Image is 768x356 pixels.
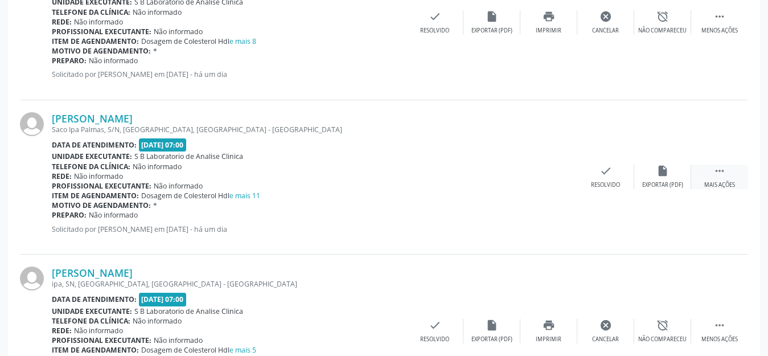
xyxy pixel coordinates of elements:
a: e mais 8 [229,36,256,46]
img: img [20,267,44,290]
i: insert_drive_file [656,165,669,177]
b: Telefone da clínica: [52,7,130,17]
b: Item de agendamento: [52,191,139,200]
i: cancel [599,319,612,332]
span: Não informado [133,162,182,171]
i: check [599,165,612,177]
span: S B Laboratorio de Analise Clinica [134,152,243,161]
b: Profissional executante: [52,27,151,36]
b: Rede: [52,171,72,181]
b: Motivo de agendamento: [52,200,151,210]
b: Motivo de agendamento: [52,46,151,56]
span: Não informado [133,7,182,17]
div: Cancelar [592,27,619,35]
b: Item de agendamento: [52,36,139,46]
b: Unidade executante: [52,152,132,161]
div: Exportar (PDF) [471,335,512,343]
b: Rede: [52,17,72,27]
i:  [713,319,726,332]
a: [PERSON_NAME] [52,112,133,125]
div: Mais ações [704,181,735,189]
p: Solicitado por [PERSON_NAME] em [DATE] - há um dia [52,224,577,234]
i: alarm_off [656,10,669,23]
i: insert_drive_file [486,319,498,332]
i:  [713,10,726,23]
b: Preparo: [52,56,87,66]
b: Unidade executante: [52,306,132,316]
a: e mais 11 [229,191,260,200]
span: Não informado [89,56,138,66]
span: Não informado [154,181,203,191]
img: img [20,112,44,136]
span: Não informado [89,210,138,220]
span: [DATE] 07:00 [139,293,187,306]
div: ipa, SN, [GEOGRAPHIC_DATA], [GEOGRAPHIC_DATA] - [GEOGRAPHIC_DATA] [52,279,406,289]
b: Data de atendimento: [52,294,137,304]
b: Preparo: [52,210,87,220]
div: Resolvido [420,27,449,35]
span: Não informado [133,316,182,326]
i: alarm_off [656,319,669,332]
i: cancel [599,10,612,23]
div: Exportar (PDF) [471,27,512,35]
i: check [429,10,441,23]
b: Data de atendimento: [52,140,137,150]
b: Telefone da clínica: [52,162,130,171]
div: Saco Ipa Palmas, S/N, [GEOGRAPHIC_DATA], [GEOGRAPHIC_DATA] - [GEOGRAPHIC_DATA] [52,125,577,134]
i: check [429,319,441,332]
b: Profissional executante: [52,181,151,191]
i: print [543,10,555,23]
span: Não informado [74,17,123,27]
b: Profissional executante: [52,335,151,345]
span: Não informado [154,27,203,36]
span: Não informado [74,171,123,181]
span: Não informado [154,335,203,345]
span: S B Laboratorio de Analise Clinica [134,306,243,316]
div: Resolvido [420,335,449,343]
span: [DATE] 07:00 [139,138,187,152]
span: Não informado [74,326,123,335]
i: insert_drive_file [486,10,498,23]
div: Menos ações [701,27,738,35]
b: Rede: [52,326,72,335]
p: Solicitado por [PERSON_NAME] em [DATE] - há um dia [52,69,406,79]
b: Item de agendamento: [52,345,139,355]
div: Imprimir [536,27,561,35]
div: Não compareceu [638,335,687,343]
i: print [543,319,555,332]
i:  [713,165,726,177]
div: Não compareceu [638,27,687,35]
span: Dosagem de Colesterol Hdl [141,36,256,46]
div: Exportar (PDF) [642,181,683,189]
a: [PERSON_NAME] [52,267,133,279]
div: Menos ações [701,335,738,343]
span: Dosagem de Colesterol Hdl [141,345,256,355]
div: Cancelar [592,335,619,343]
div: Resolvido [591,181,620,189]
span: Dosagem de Colesterol Hdl [141,191,260,200]
a: e mais 5 [229,345,256,355]
div: Imprimir [536,335,561,343]
b: Telefone da clínica: [52,316,130,326]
